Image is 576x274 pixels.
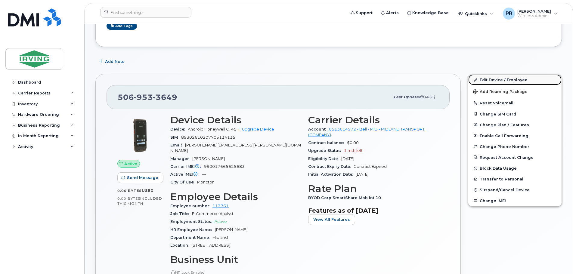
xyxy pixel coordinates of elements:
span: Wireless Admin [517,14,551,18]
span: Eligibility Date [308,156,341,161]
span: HR Employee Name [170,227,215,232]
span: Quicklinks [465,11,487,16]
span: included this month [117,196,162,206]
span: 990017665625683 [204,164,245,169]
span: [PERSON_NAME][EMAIL_ADDRESS][PERSON_NAME][DOMAIN_NAME] [170,143,301,153]
span: Upgrade Status [308,148,344,153]
span: Midland [212,235,228,240]
button: Change Plan / Features [468,119,562,130]
span: [STREET_ADDRESS] [191,243,230,248]
span: [PERSON_NAME] [517,9,551,14]
button: Change SIM Card [468,109,562,119]
span: Suspend/Cancel Device [480,188,530,192]
button: Send Message [117,172,163,183]
span: Carrier IMEI [170,164,204,169]
span: Contract balance [308,140,347,145]
span: used [142,188,154,193]
span: View All Features [313,217,350,222]
span: Account [308,127,329,131]
span: Add Note [105,59,125,64]
a: 0513614972 - Bell - MID - MIDLAND TRANSPORT (COMPANY) [308,127,425,137]
span: Support [356,10,373,16]
span: Contract Expired [354,164,387,169]
span: Department Name [170,235,212,240]
span: Employee number [170,204,212,208]
span: 3649 [153,93,177,102]
a: Support [346,7,377,19]
span: 1 mth left [344,148,363,153]
span: 953 [134,93,153,102]
span: Location [170,243,191,248]
span: Employment Status [170,219,215,224]
a: 113761 [212,204,229,208]
span: 506 [118,93,177,102]
a: Alerts [377,7,403,19]
span: Active [124,161,137,167]
span: [PERSON_NAME] [192,156,225,161]
span: Knowledge Base [412,10,449,16]
div: Quicklinks [454,8,497,20]
span: Change Plan / Features [480,122,529,127]
a: Add tags [107,22,137,30]
span: Active [215,219,227,224]
button: Suspend/Cancel Device [468,184,562,195]
span: 89302610207705134135 [181,135,235,140]
h3: Carrier Details [308,115,439,125]
span: [DATE] [421,95,435,99]
span: PR [506,10,512,17]
button: Change IMEI [468,195,562,206]
span: [DATE] [356,172,369,177]
span: Device [170,127,188,131]
button: Change Phone Number [468,141,562,152]
span: 0.00 Bytes [117,189,142,193]
input: Find something... [100,7,191,18]
button: Transfer to Personal [468,174,562,184]
span: Initial Activation Date [308,172,356,177]
span: Add Roaming Package [473,89,528,95]
span: SIM [170,135,181,140]
span: Android Honeywell CT45 [188,127,237,131]
button: Reset Voicemail [468,97,562,108]
button: Block Data Usage [468,163,562,174]
button: Enable Call Forwarding [468,130,562,141]
span: 0.00 Bytes [117,196,140,201]
span: Enable Call Forwarding [480,133,528,138]
span: Moncton [197,180,215,184]
button: Add Note [95,56,130,67]
span: City Of Use [170,180,197,184]
a: Knowledge Base [403,7,453,19]
button: Request Account Change [468,152,562,163]
span: Contract Expiry Date [308,164,354,169]
span: Email [170,143,185,147]
span: — [202,172,206,177]
span: Active IMEI [170,172,202,177]
div: Poirier, Robert [499,8,562,20]
h3: Business Unit [170,254,301,265]
span: BYOD Corp SmartShare Mob Int 10 [308,195,384,200]
img: honeywell_ct45.png [122,118,158,154]
h3: Device Details [170,115,301,125]
h3: Rate Plan [308,183,439,194]
h3: Employee Details [170,191,301,202]
button: View All Features [308,214,355,225]
span: $0.00 [347,140,359,145]
span: Last updated [394,95,421,99]
a: Edit Device / Employee [468,74,562,85]
span: [DATE] [341,156,354,161]
button: Add Roaming Package [468,85,562,97]
span: Manager [170,156,192,161]
span: Alerts [386,10,399,16]
h3: Features as of [DATE] [308,207,439,214]
span: Job Title [170,211,192,216]
span: E-Commerce Analyst [192,211,234,216]
span: Send Message [127,175,158,180]
a: + Upgrade Device [239,127,274,131]
span: [PERSON_NAME] [215,227,247,232]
